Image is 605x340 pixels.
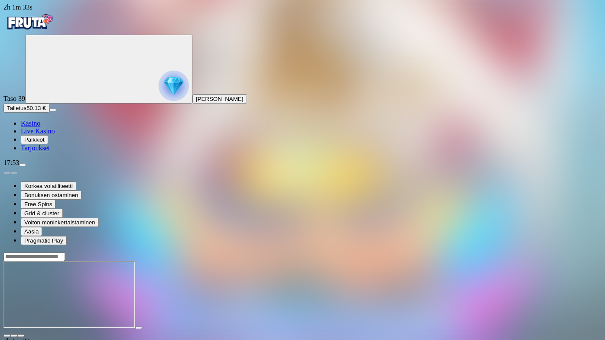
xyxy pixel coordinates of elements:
button: Talletusplus icon50.13 € [3,104,49,113]
span: Voiton moninkertaistaminen [24,219,95,226]
a: Live Kasino [21,127,55,135]
button: Aasia [21,227,42,236]
button: Bonuksen ostaminen [21,191,81,200]
a: Kasino [21,120,40,127]
span: 17:53 [3,159,19,166]
img: Fruta [3,11,55,33]
button: close icon [3,334,10,337]
button: menu [19,164,26,166]
button: Grid & cluster [21,209,63,218]
img: reward progress [159,71,189,101]
button: [PERSON_NAME] [192,94,247,104]
span: [PERSON_NAME] [196,96,244,102]
nav: Primary [3,11,602,152]
span: Taso 39 [3,95,25,102]
span: Palkkiot [24,136,45,143]
button: prev slide [3,172,10,174]
iframe: Starlight Princess 1000 [3,261,135,328]
span: Pragmatic Play [24,237,63,244]
input: Search [3,253,65,261]
span: 50.13 € [26,105,46,111]
span: Aasia [24,228,39,235]
span: Talletus [7,105,26,111]
button: chevron-down icon [10,334,17,337]
nav: Main menu [3,120,602,152]
button: fullscreen-exit icon [17,334,24,337]
span: Korkea volatiliteetti [24,183,73,189]
button: Voiton moninkertaistaminen [21,218,99,227]
button: next slide [10,172,17,174]
span: user session time [3,3,33,11]
button: reward progress [25,35,192,104]
button: play icon [135,327,142,329]
button: menu [49,109,56,111]
button: Free Spins [21,200,55,209]
button: Pragmatic Play [21,236,67,245]
span: Bonuksen ostaminen [24,192,78,198]
button: Korkea volatiliteetti [21,181,76,191]
a: Fruta [3,27,55,34]
span: Grid & cluster [24,210,59,217]
a: Tarjoukset [21,144,50,152]
span: Free Spins [24,201,52,207]
button: Palkkiot [21,135,48,144]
